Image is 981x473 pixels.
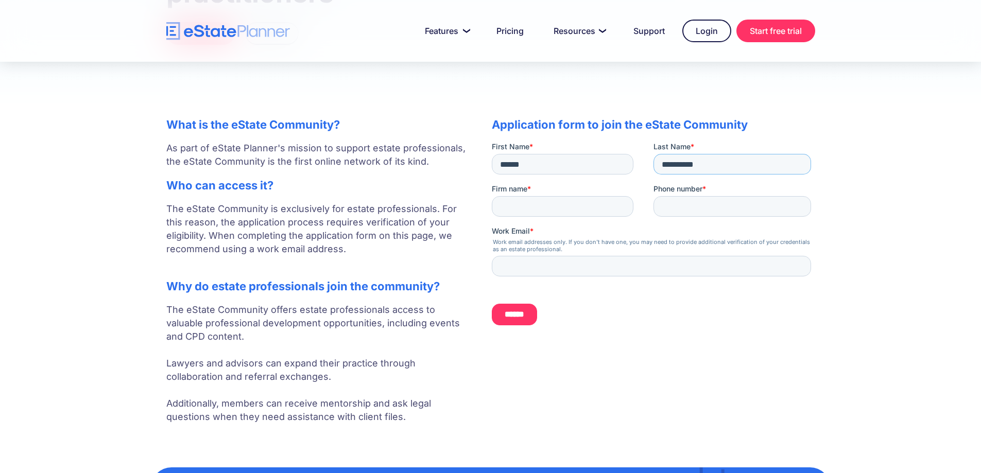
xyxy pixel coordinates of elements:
p: As part of eState Planner's mission to support estate professionals, the eState Community is the ... [166,142,471,168]
a: Features [412,21,479,41]
a: home [166,22,290,40]
h2: Who can access it? [166,179,471,192]
h2: Why do estate professionals join the community? [166,279,471,293]
a: Pricing [484,21,536,41]
h2: Application form to join the eState Community [492,118,815,131]
a: Login [682,20,731,42]
p: The eState Community offers estate professionals access to valuable professional development oppo... [166,303,471,424]
a: Support [621,21,677,41]
h2: What is the eState Community? [166,118,471,131]
a: Resources [541,21,616,41]
a: Start free trial [736,20,815,42]
p: The eState Community is exclusively for estate professionals. For this reason, the application pr... [166,202,471,269]
iframe: Form 0 [492,142,815,334]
